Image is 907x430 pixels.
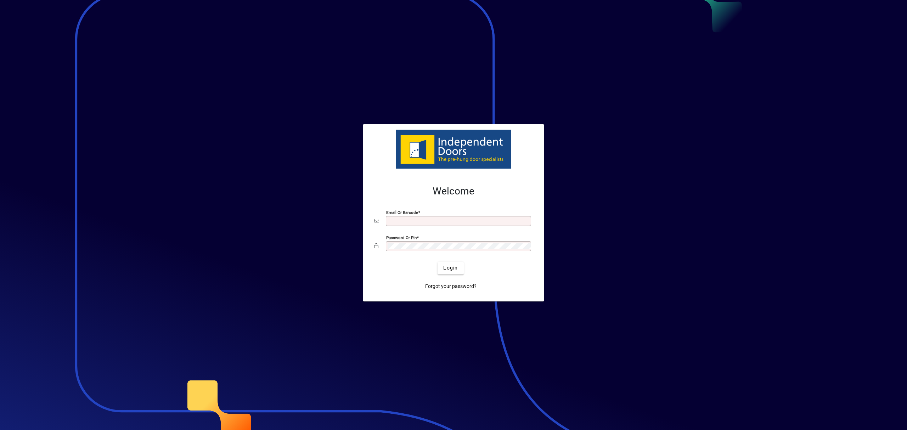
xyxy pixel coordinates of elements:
mat-label: Password or Pin [386,235,417,240]
h2: Welcome [374,185,533,197]
mat-label: Email or Barcode [386,210,418,215]
a: Forgot your password? [422,280,479,293]
button: Login [438,262,463,275]
span: Forgot your password? [425,283,477,290]
span: Login [443,264,458,272]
